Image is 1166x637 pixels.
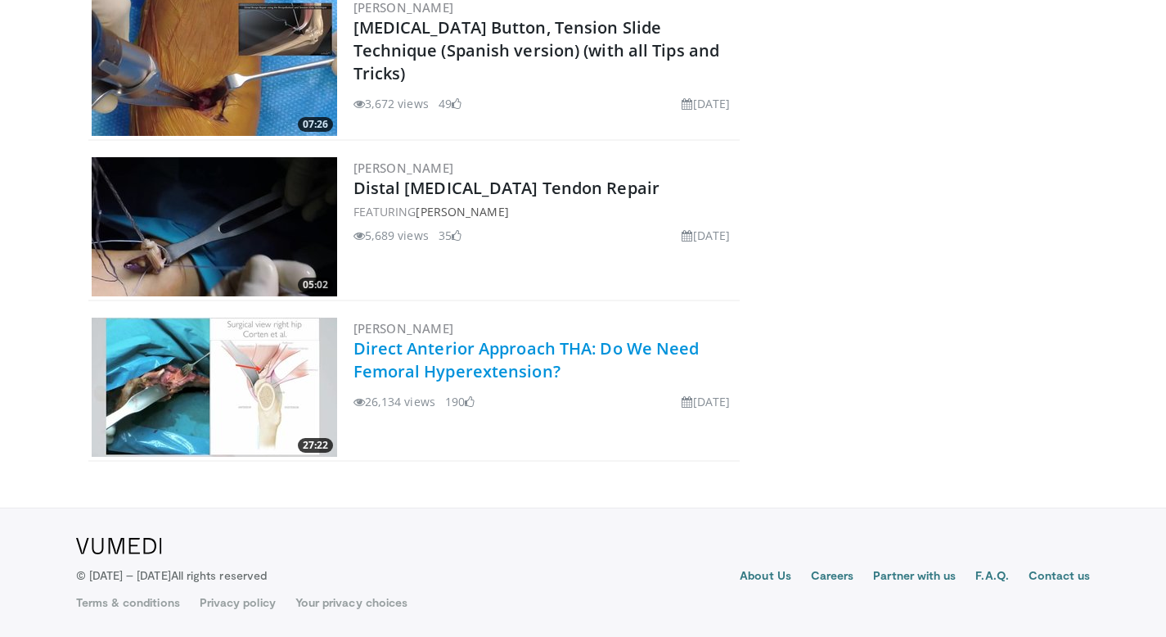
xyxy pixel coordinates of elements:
[171,568,267,582] span: All rights reserved
[439,227,461,244] li: 35
[295,594,407,611] a: Your privacy choices
[76,538,162,554] img: VuMedi Logo
[1029,567,1091,587] a: Contact us
[353,95,429,112] li: 3,672 views
[353,160,454,176] a: [PERSON_NAME]
[298,438,333,453] span: 27:22
[200,594,276,611] a: Privacy policy
[445,393,475,410] li: 190
[298,278,333,292] span: 05:02
[682,227,730,244] li: [DATE]
[76,594,180,611] a: Terms & conditions
[92,318,337,457] a: 27:22
[353,16,720,84] a: [MEDICAL_DATA] Button, Tension Slide Technique (Spanish version) (with all Tips and Tricks)
[975,567,1008,587] a: F.A.Q.
[873,567,956,587] a: Partner with us
[92,157,337,296] a: 05:02
[92,157,337,296] img: b116c209-6dbb-4118-b0fd-2a663c176b83.300x170_q85_crop-smart_upscale.jpg
[682,393,730,410] li: [DATE]
[439,95,461,112] li: 49
[76,567,268,584] p: © [DATE] – [DATE]
[353,227,429,244] li: 5,689 views
[353,203,737,220] div: FEATURING
[92,318,337,457] img: 9VMYaPmPCVvj9dCH4xMDoxOjB1O8AjAz_1.300x170_q85_crop-smart_upscale.jpg
[298,117,333,132] span: 07:26
[811,567,854,587] a: Careers
[353,320,454,337] a: [PERSON_NAME]
[353,393,435,410] li: 26,134 views
[682,95,730,112] li: [DATE]
[353,337,700,382] a: Direct Anterior Approach THA: Do We Need Femoral Hyperextension?
[353,177,660,199] a: Distal [MEDICAL_DATA] Tendon Repair
[416,204,508,219] a: [PERSON_NAME]
[740,567,791,587] a: About Us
